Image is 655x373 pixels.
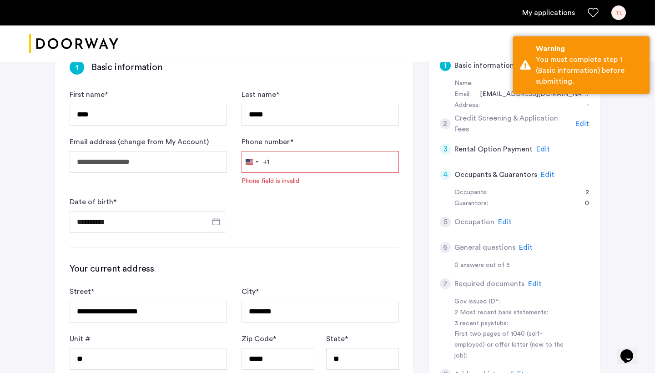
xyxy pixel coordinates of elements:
[454,278,524,289] h5: Required documents
[611,5,626,20] div: TL
[454,318,569,329] div: 3 recent paystubs:
[454,187,488,198] div: Occupants:
[577,100,589,111] div: -
[29,27,118,61] a: Cazamio logo
[454,60,514,71] h5: Basic information
[454,329,569,362] div: First two pages of 1040 (self-employed) or offer letter (new to the job):
[588,7,599,18] a: Favorites
[576,198,589,209] div: 0
[454,100,480,111] div: Address:
[242,136,293,147] label: Phone number *
[575,120,589,127] span: Edit
[454,78,473,89] div: Name:
[454,169,537,180] h5: Occupants & Guarantors
[242,151,270,172] button: Selected country
[242,286,259,297] label: City *
[440,217,451,227] div: 5
[522,7,575,18] a: My application
[440,169,451,180] div: 4
[70,197,116,207] label: Date of birth *
[70,60,84,75] div: 1
[454,242,515,253] h5: General questions
[70,262,399,275] h3: Your current address
[454,260,589,271] div: 0 answers out of 5
[454,89,471,100] div: Email:
[211,216,222,227] button: Open calendar
[454,144,533,155] h5: Rental Option Payment
[242,176,299,186] div: Phone field is invalid
[91,61,162,74] h3: Basic information
[70,286,94,297] label: Street *
[29,27,118,61] img: logo
[70,89,108,100] label: First name *
[528,280,542,287] span: Edit
[471,89,589,100] div: tcialewis@gmail.com
[536,54,643,87] div: You must complete step 1 (Basic information) before submitting.
[454,217,494,227] h5: Occupation
[242,89,279,100] label: Last name *
[454,113,572,135] h5: Credit Screening & Application Fees
[454,297,569,307] div: Gov issued ID*:
[440,60,451,71] div: 1
[536,146,550,153] span: Edit
[536,43,643,54] div: Warning
[263,156,270,167] div: +1
[440,144,451,155] div: 3
[440,242,451,253] div: 6
[242,333,276,344] label: Zip Code *
[541,171,554,178] span: Edit
[70,136,209,147] label: Email address (change from My Account)
[498,218,512,226] span: Edit
[326,333,348,344] label: State *
[454,198,488,209] div: Guarantors:
[454,307,569,318] div: 2 Most recent bank statements:
[440,118,451,129] div: 2
[576,187,589,198] div: 2
[440,278,451,289] div: 7
[519,244,533,251] span: Edit
[617,337,646,364] iframe: chat widget
[70,333,91,344] label: Unit #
